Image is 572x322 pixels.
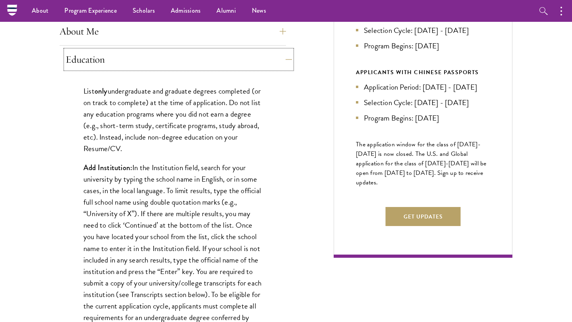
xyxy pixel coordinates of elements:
li: Selection Cycle: [DATE] - [DATE] [356,25,490,36]
strong: only [95,86,108,96]
p: List undergraduate and graduate degrees completed (or on track to complete) at the time of applic... [83,85,262,154]
span: The application window for the class of [DATE]-[DATE] is now closed. The U.S. and Global applicat... [356,140,487,187]
button: Get Updates [386,207,461,226]
li: Selection Cycle: [DATE] - [DATE] [356,97,490,108]
button: Education [66,50,292,69]
div: APPLICANTS WITH CHINESE PASSPORTS [356,67,490,77]
li: Program Begins: [DATE] [356,112,490,124]
strong: Add Institution: [83,162,132,173]
li: Application Period: [DATE] - [DATE] [356,81,490,93]
button: About Me [60,22,286,41]
li: Program Begins: [DATE] [356,40,490,52]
